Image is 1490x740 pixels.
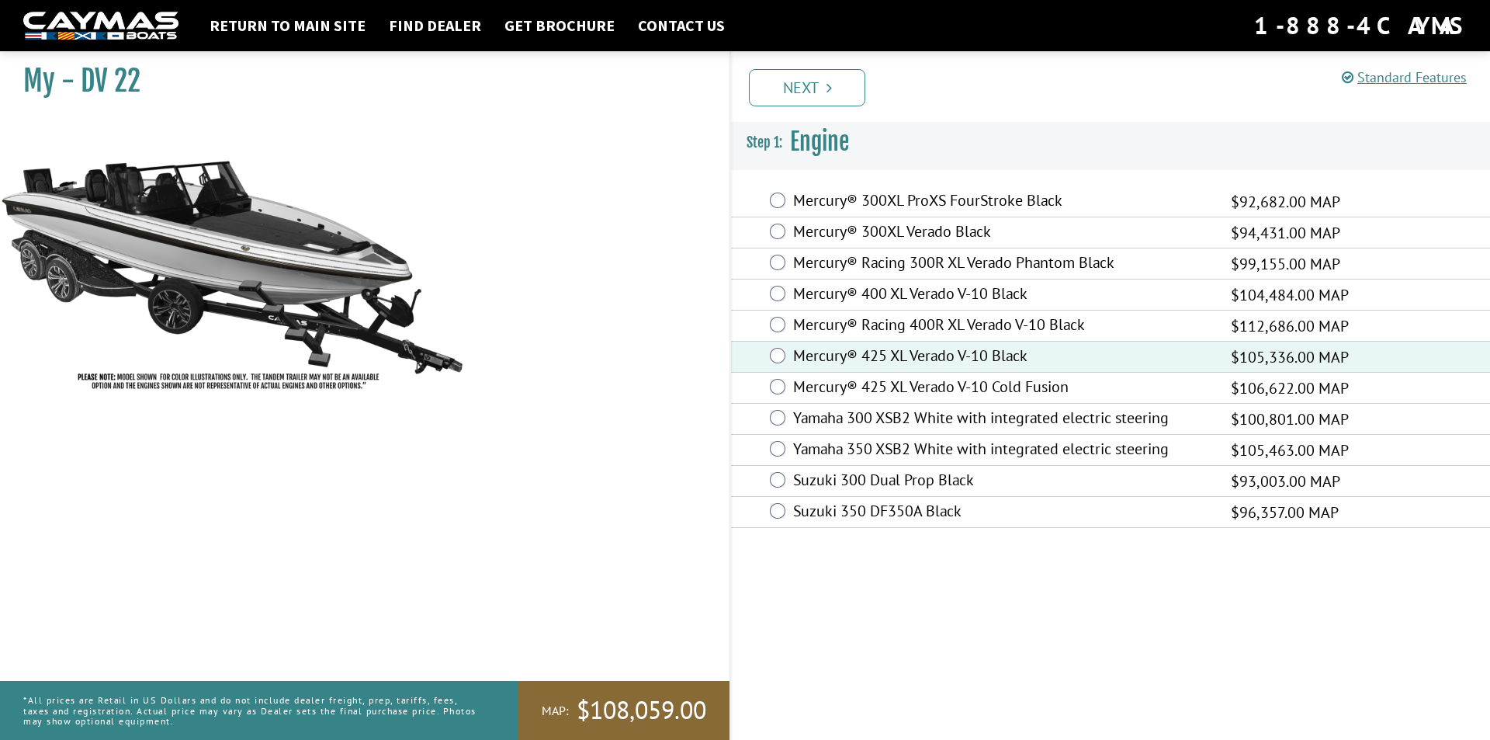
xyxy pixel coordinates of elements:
span: $108,059.00 [577,694,706,727]
img: white-logo-c9c8dbefe5ff5ceceb0f0178aa75bf4bb51f6bca0971e226c86eb53dfe498488.png [23,12,178,40]
label: Mercury® 300XL Verado Black [793,222,1211,245]
a: Standard Features [1342,68,1467,86]
span: $100,801.00 MAP [1231,408,1349,431]
a: Next [749,69,865,106]
label: Mercury® Racing 400R XL Verado V-10 Black [793,315,1211,338]
span: $93,003.00 MAP [1231,470,1340,493]
label: Mercury® Racing 300R XL Verado Phantom Black [793,253,1211,276]
a: Find Dealer [381,16,489,36]
a: Get Brochure [497,16,622,36]
label: Yamaha 300 XSB2 White with integrated electric steering [793,408,1211,431]
label: Mercury® 400 XL Verado V-10 Black [793,284,1211,307]
span: $92,682.00 MAP [1231,190,1340,214]
span: $112,686.00 MAP [1231,314,1349,338]
h3: Engine [731,113,1490,171]
span: $104,484.00 MAP [1231,283,1349,307]
span: $105,463.00 MAP [1231,439,1349,462]
label: Suzuki 300 Dual Prop Black [793,471,1211,493]
a: Return to main site [202,16,373,36]
a: Contact Us [630,16,733,36]
span: $96,357.00 MAP [1231,501,1339,524]
span: $105,336.00 MAP [1231,346,1349,369]
label: Mercury® 425 XL Verado V-10 Black [793,346,1211,369]
span: $94,431.00 MAP [1231,221,1340,245]
a: MAP:$108,059.00 [518,681,729,740]
span: MAP: [542,703,569,719]
label: Mercury® 300XL ProXS FourStroke Black [793,191,1211,214]
p: *All prices are Retail in US Dollars and do not include dealer freight, prep, tariffs, fees, taxe... [23,687,483,734]
span: $106,622.00 MAP [1231,377,1349,400]
label: Suzuki 350 DF350A Black [793,502,1211,524]
h1: My - DV 22 [23,64,691,99]
ul: Pagination [745,67,1490,106]
span: $99,155.00 MAP [1231,252,1340,276]
label: Yamaha 350 XSB2 White with integrated electric steering [793,439,1211,462]
label: Mercury® 425 XL Verado V-10 Cold Fusion [793,377,1211,400]
div: 1-888-4CAYMAS [1254,9,1467,43]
